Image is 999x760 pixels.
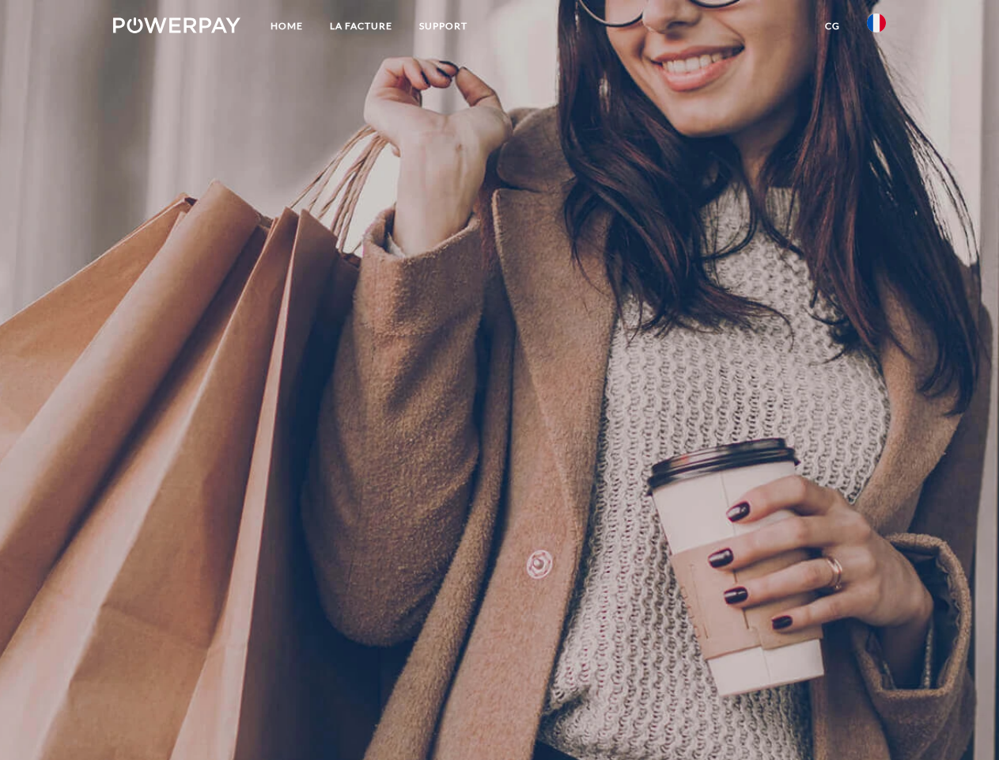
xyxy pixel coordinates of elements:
[406,12,481,40] a: Support
[812,12,853,40] a: CG
[257,12,316,40] a: Home
[867,13,886,32] img: fr
[113,17,240,33] img: logo-powerpay-white.svg
[316,12,406,40] a: LA FACTURE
